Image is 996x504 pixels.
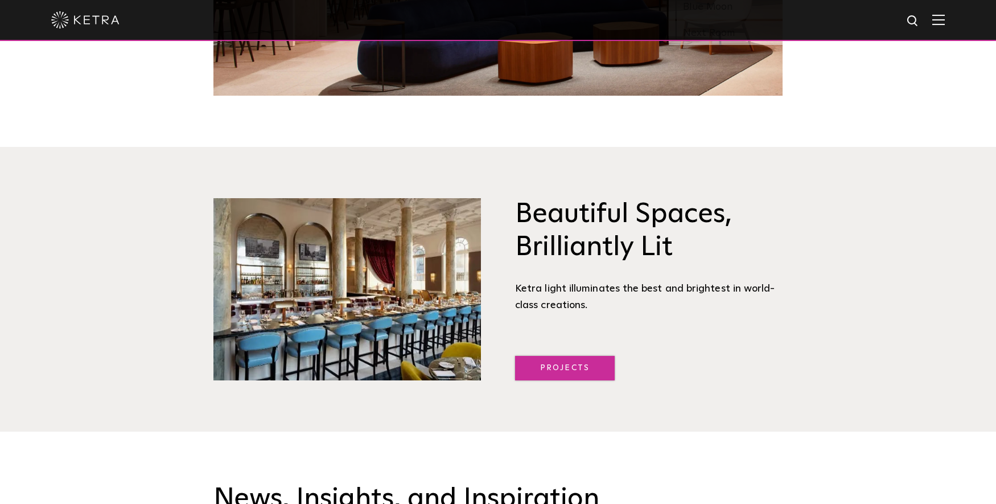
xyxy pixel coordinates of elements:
[213,198,481,380] img: Brilliantly Lit@2x
[51,11,120,28] img: ketra-logo-2019-white
[515,198,783,264] h3: Beautiful Spaces, Brilliantly Lit
[906,14,920,28] img: search icon
[515,356,615,380] a: Projects
[932,14,945,25] img: Hamburger%20Nav.svg
[515,281,783,313] div: Ketra light illuminates the best and brightest in world-class creations.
